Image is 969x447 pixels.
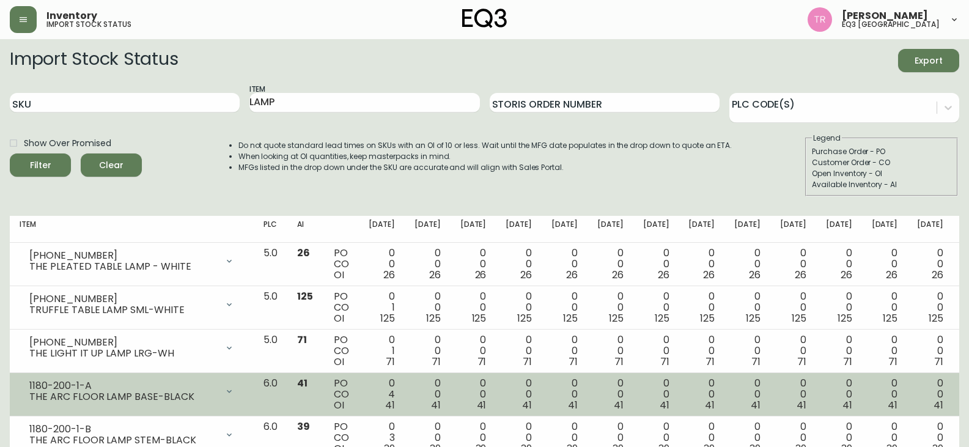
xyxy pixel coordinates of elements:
th: [DATE] [542,216,588,243]
span: 71 [843,355,852,369]
button: Clear [81,153,142,177]
span: 26 [886,268,897,282]
span: 41 [934,398,943,412]
span: 26 [297,246,310,260]
th: [DATE] [359,216,405,243]
span: 125 [563,311,578,325]
span: Export [908,53,949,68]
div: 0 0 [460,291,487,324]
span: 41 [522,398,532,412]
div: 0 0 [460,248,487,281]
div: 0 0 [643,248,669,281]
div: 0 0 [597,378,624,411]
span: OI [334,268,344,282]
span: 41 [297,376,308,390]
span: 71 [523,355,532,369]
span: Clear [90,158,132,173]
div: 0 0 [506,291,532,324]
div: 0 0 [734,248,761,281]
span: 39 [297,419,310,434]
span: 125 [472,311,487,325]
div: [PHONE_NUMBER]TRUFFLE TABLE LAMP SML-WHITE [20,291,244,318]
span: 41 [431,398,441,412]
button: Filter [10,153,71,177]
div: 0 0 [369,248,395,281]
div: 0 0 [597,291,624,324]
div: 0 0 [551,334,578,368]
span: 71 [432,355,441,369]
div: 0 0 [597,248,624,281]
span: 26 [520,268,532,282]
span: 125 [655,311,669,325]
th: [DATE] [907,216,953,243]
div: Available Inventory - AI [812,179,951,190]
span: 125 [609,311,624,325]
div: 0 0 [688,291,715,324]
span: 71 [888,355,897,369]
span: 26 [841,268,852,282]
span: 41 [477,398,487,412]
div: PO CO [334,248,349,281]
div: THE ARC FLOOR LAMP STEM-BLACK [29,435,217,446]
span: 125 [517,311,532,325]
div: Customer Order - CO [812,157,951,168]
span: 26 [749,268,761,282]
div: 0 0 [734,378,761,411]
span: 71 [934,355,943,369]
div: 0 0 [414,334,441,368]
div: 0 0 [917,334,943,368]
h5: eq3 [GEOGRAPHIC_DATA] [842,21,940,28]
li: MFGs listed in the drop down under the SKU are accurate and will align with Sales Portal. [238,162,732,173]
div: 1180-200-1-A [29,380,217,391]
span: 71 [706,355,715,369]
div: 0 4 [369,378,395,411]
span: 71 [297,333,307,347]
div: 0 0 [414,378,441,411]
div: 0 0 [872,291,898,324]
span: 71 [614,355,624,369]
div: 0 0 [460,334,487,368]
div: THE PLEATED TABLE LAMP - WHITE [29,261,217,272]
div: 0 0 [826,248,852,281]
span: 125 [792,311,806,325]
th: [DATE] [588,216,633,243]
div: 0 0 [872,378,898,411]
th: [DATE] [633,216,679,243]
div: 0 0 [826,334,852,368]
span: 125 [380,311,395,325]
div: [PHONE_NUMBER] [29,294,217,305]
div: PO CO [334,378,349,411]
div: 0 0 [551,291,578,324]
span: 26 [383,268,395,282]
div: 0 0 [688,248,715,281]
span: OI [334,355,344,369]
th: AI [287,216,324,243]
div: TRUFFLE TABLE LAMP SML-WHITE [29,305,217,316]
div: 0 0 [872,248,898,281]
div: 1180-200-1-B [29,424,217,435]
div: 0 0 [506,248,532,281]
span: 71 [477,355,487,369]
th: [DATE] [496,216,542,243]
span: 41 [614,398,624,412]
span: OI [334,311,344,325]
span: 71 [660,355,669,369]
div: 0 0 [506,334,532,368]
span: 41 [842,398,852,412]
div: THE ARC FLOOR LAMP BASE-BLACK [29,391,217,402]
span: 26 [932,268,943,282]
div: [PHONE_NUMBER] [29,250,217,261]
span: 26 [703,268,715,282]
div: 0 0 [551,248,578,281]
span: 26 [658,268,669,282]
div: 0 0 [643,334,669,368]
div: 0 1 [369,334,395,368]
div: THE LIGHT IT UP LAMP LRG-WH [29,348,217,359]
div: 0 0 [734,334,761,368]
span: [PERSON_NAME] [842,11,928,21]
span: 125 [883,311,897,325]
div: 0 0 [780,248,806,281]
span: 125 [700,311,715,325]
li: When looking at OI quantities, keep masterpacks in mind. [238,151,732,162]
span: 41 [568,398,578,412]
